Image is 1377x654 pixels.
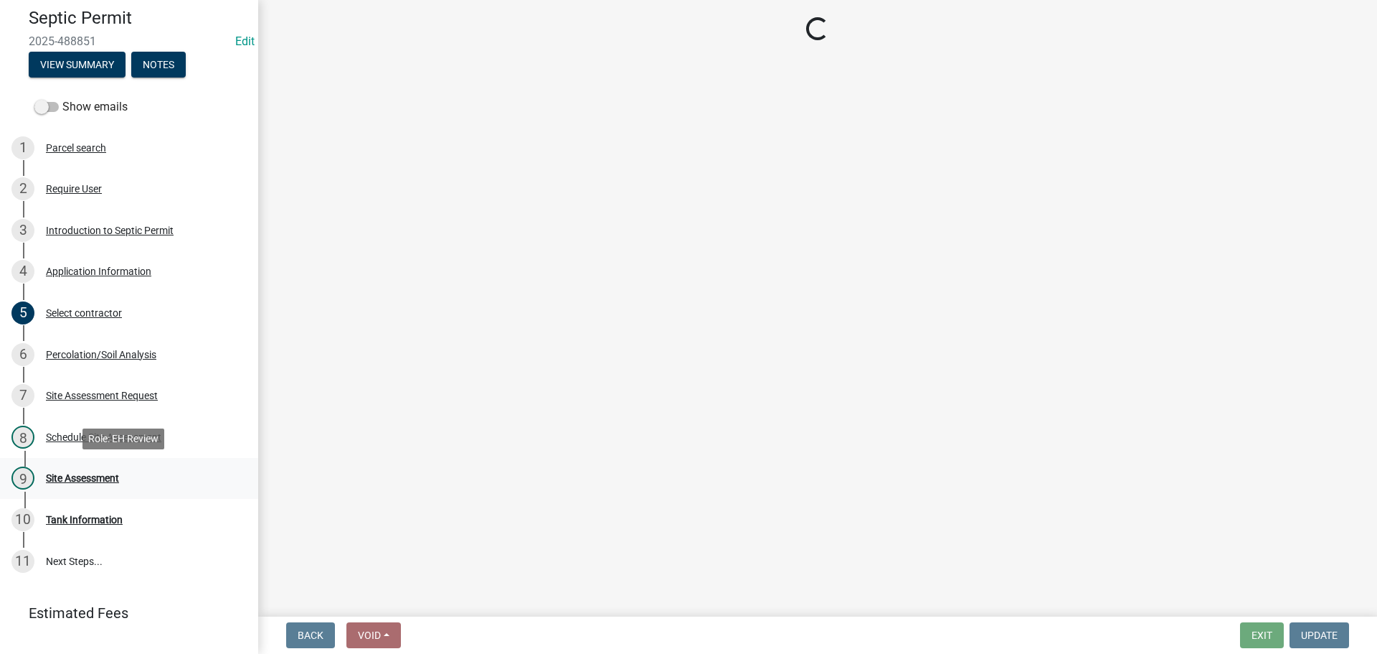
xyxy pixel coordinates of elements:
div: Schedule Site Assessment [46,432,161,442]
div: 6 [11,343,34,366]
div: Tank Information [46,515,123,525]
div: 11 [11,550,34,573]
span: Void [358,630,381,641]
div: 7 [11,384,34,407]
button: View Summary [29,52,126,78]
button: Back [286,622,335,648]
div: Site Assessment [46,473,119,483]
div: Select contractor [46,308,122,318]
div: Percolation/Soil Analysis [46,350,156,360]
h4: Septic Permit [29,8,247,29]
a: Estimated Fees [11,599,235,627]
div: 9 [11,467,34,490]
div: 3 [11,219,34,242]
div: Require User [46,184,102,194]
wm-modal-confirm: Edit Application Number [235,34,255,48]
a: Edit [235,34,255,48]
div: Introduction to Septic Permit [46,225,174,235]
span: Back [298,630,323,641]
div: 8 [11,426,34,449]
div: Parcel search [46,143,106,153]
wm-modal-confirm: Notes [131,60,186,71]
div: 5 [11,302,34,324]
wm-modal-confirm: Summary [29,60,126,71]
div: 4 [11,260,34,283]
div: 1 [11,136,34,159]
div: Application Information [46,266,151,276]
button: Exit [1240,622,1284,648]
button: Update [1290,622,1349,648]
span: Update [1301,630,1338,641]
div: Site Assessment Request [46,391,158,401]
button: Notes [131,52,186,78]
div: 10 [11,508,34,531]
span: 2025-488851 [29,34,229,48]
div: 2 [11,177,34,200]
div: Role: EH Review [82,429,164,449]
label: Show emails [34,98,128,116]
button: Void [346,622,401,648]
